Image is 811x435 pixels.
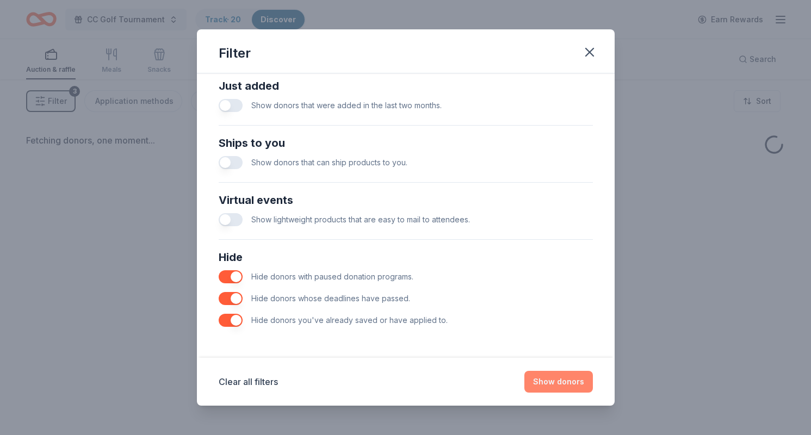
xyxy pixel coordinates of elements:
span: Hide donors you've already saved or have applied to. [251,315,448,325]
span: Hide donors with paused donation programs. [251,272,413,281]
div: Virtual events [219,191,593,209]
span: Show lightweight products that are easy to mail to attendees. [251,215,470,224]
div: Hide [219,248,593,266]
button: Show donors [524,371,593,393]
span: Show donors that can ship products to you. [251,158,407,167]
div: Filter [219,45,251,62]
button: Clear all filters [219,375,278,388]
div: Ships to you [219,134,593,152]
div: Just added [219,77,593,95]
span: Show donors that were added in the last two months. [251,101,442,110]
span: Hide donors whose deadlines have passed. [251,294,410,303]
